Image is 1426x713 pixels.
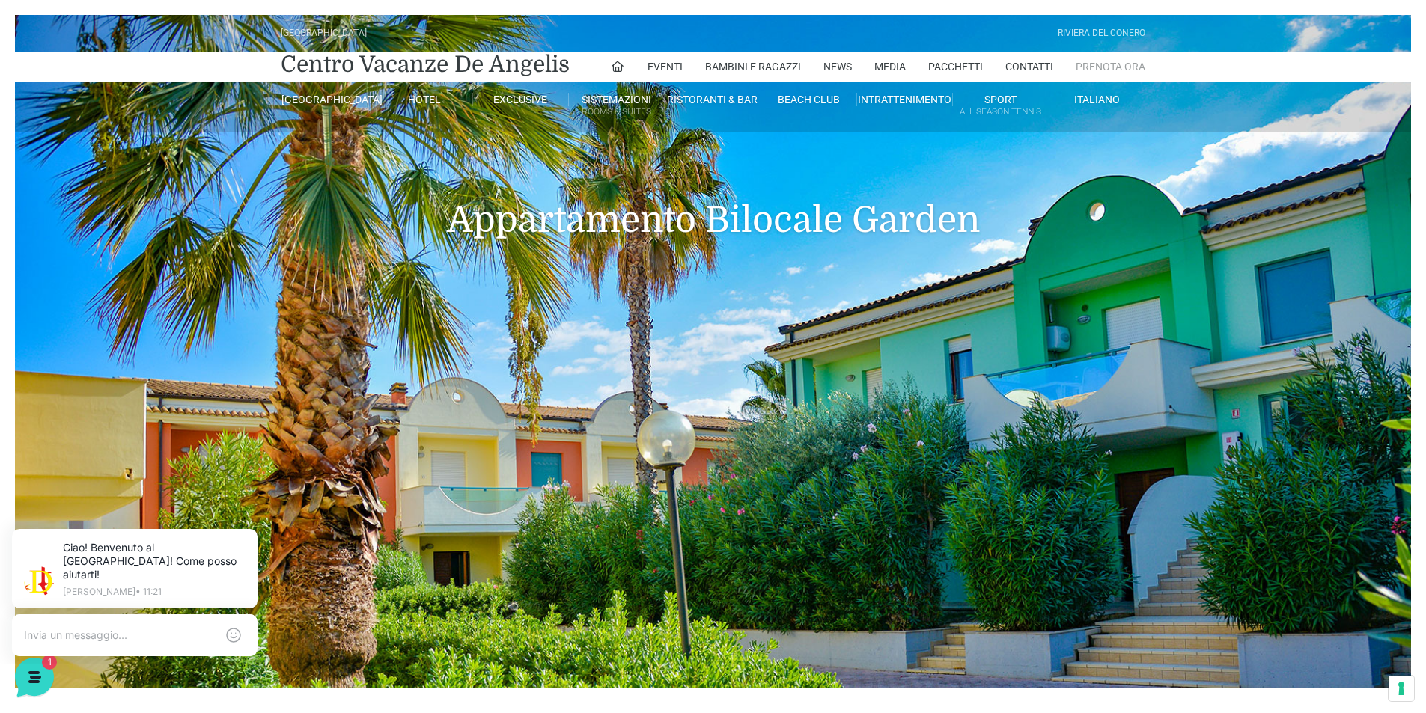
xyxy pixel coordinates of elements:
[72,30,255,70] p: Ciao! Benvenuto al [GEOGRAPHIC_DATA]! Come posso aiutarti!
[874,52,906,82] a: Media
[12,12,252,60] h2: Ciao da De Angelis Resort 👋
[45,501,70,515] p: Home
[24,120,127,132] span: Le tue conversazioni
[1058,26,1145,40] div: Riviera Del Conero
[130,501,170,515] p: Messaggi
[857,93,953,106] a: Intrattenimento
[569,105,664,119] small: Rooms & Suites
[761,93,857,106] a: Beach Club
[150,479,160,489] span: 1
[823,52,852,82] a: News
[24,248,117,260] span: Trova una risposta
[473,93,569,106] a: Exclusive
[63,144,237,159] span: [PERSON_NAME]
[195,480,287,515] button: Aiuto
[24,145,54,175] img: light
[12,480,104,515] button: Home
[24,189,275,218] button: Inizia una conversazione
[18,138,281,183] a: [PERSON_NAME]Ciao! Benvenuto al [GEOGRAPHIC_DATA]! Come posso aiutarti![DATE]1
[34,281,245,296] input: Cerca un articolo...
[159,248,275,260] a: Apri Centro Assistenza
[569,93,665,120] a: SistemazioniRooms & Suites
[705,52,801,82] a: Bambini e Ragazzi
[953,105,1048,119] small: All Season Tennis
[72,76,255,85] p: [PERSON_NAME] • 11:21
[281,132,1145,263] h1: Appartamento Bilocale Garden
[260,162,275,177] span: 1
[928,52,983,82] a: Pacchetti
[12,655,57,700] iframe: Customerly Messenger Launcher
[1389,676,1414,701] button: Le tue preferenze relative al consenso per le tecnologie di tracciamento
[648,52,683,82] a: Eventi
[1005,52,1053,82] a: Contatti
[281,93,377,106] a: [GEOGRAPHIC_DATA]
[377,93,472,106] a: Hotel
[1049,93,1145,106] a: Italiano
[104,480,196,515] button: 1Messaggi
[281,49,570,79] a: Centro Vacanze De Angelis
[97,198,221,209] span: Inizia una conversazione
[63,162,237,177] p: Ciao! Benvenuto al [GEOGRAPHIC_DATA]! Come posso aiutarti!
[1076,52,1145,82] a: Prenota Ora
[281,26,367,40] div: [GEOGRAPHIC_DATA]
[665,93,761,106] a: Ristoranti & Bar
[133,120,275,132] a: [DEMOGRAPHIC_DATA] tutto
[246,144,275,157] p: [DATE]
[1074,94,1120,105] span: Italiano
[231,501,252,515] p: Aiuto
[953,93,1049,120] a: SportAll Season Tennis
[12,66,252,96] p: La nostra missione è rendere la tua esperienza straordinaria!
[33,55,63,85] img: light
